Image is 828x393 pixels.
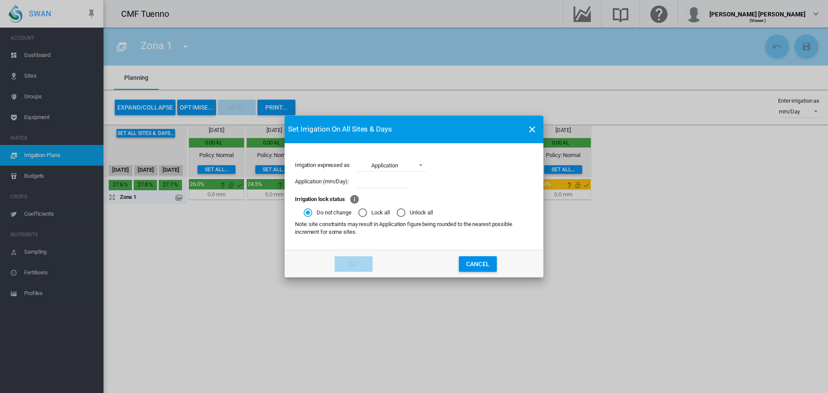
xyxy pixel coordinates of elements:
div: Note: site constraints may result in Application figure being rounded to the nearest possible inc... [295,220,533,236]
md-dialog: Irrigation expressed ... [285,116,543,277]
md-radio-button: Do not change [304,209,351,217]
div: Irrigation lock status [295,195,345,203]
md-icon: icon-close [527,124,537,135]
md-label: Irrigation expressed as [295,161,355,169]
button: Set [335,256,373,272]
md-radio-button: Lock all [358,209,390,217]
md-icon: Lock irrigation to prevent existing or newly entered application from being changed by the optimiser [349,194,360,204]
div: Application [371,162,398,169]
button: Cancel [459,256,497,272]
md-radio-button: Unlock all [397,209,433,217]
span: Set Irrigation On All Sites & Days [288,124,392,135]
md-label: Application (mm/Day): [295,178,355,185]
button: icon-close [524,121,541,138]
